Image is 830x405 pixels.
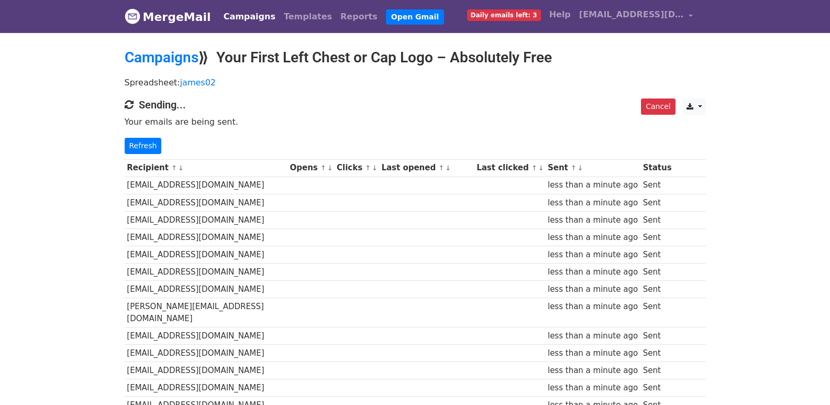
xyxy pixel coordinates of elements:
td: [PERSON_NAME][EMAIL_ADDRESS][DOMAIN_NAME] [125,298,287,327]
div: less than a minute ago [548,197,638,209]
a: ↑ [532,164,537,172]
td: [EMAIL_ADDRESS][DOMAIN_NAME] [125,228,287,246]
a: Campaigns [125,49,198,66]
td: [EMAIL_ADDRESS][DOMAIN_NAME] [125,194,287,211]
th: Recipient [125,159,287,177]
td: Sent [640,246,674,264]
a: ↑ [571,164,577,172]
td: [EMAIL_ADDRESS][DOMAIN_NAME] [125,327,287,344]
p: Spreadsheet: [125,77,706,88]
div: less than a minute ago [548,283,638,295]
td: Sent [640,228,674,246]
a: Refresh [125,138,162,154]
div: less than a minute ago [548,266,638,278]
td: Sent [640,177,674,194]
td: Sent [640,298,674,327]
td: Sent [640,264,674,281]
td: Sent [640,281,674,298]
a: ↑ [171,164,177,172]
th: Opens [287,159,335,177]
td: [EMAIL_ADDRESS][DOMAIN_NAME] [125,281,287,298]
th: Clicks [334,159,379,177]
a: Open Gmail [386,9,444,25]
div: less than a minute ago [548,330,638,342]
td: [EMAIL_ADDRESS][DOMAIN_NAME] [125,211,287,228]
td: Sent [640,327,674,344]
div: less than a minute ago [548,214,638,226]
div: less than a minute ago [548,382,638,394]
td: [EMAIL_ADDRESS][DOMAIN_NAME] [125,264,287,281]
a: Reports [336,6,382,27]
td: [EMAIL_ADDRESS][DOMAIN_NAME] [125,379,287,397]
h4: Sending... [125,98,706,111]
a: ↓ [445,164,451,172]
a: Daily emails left: 3 [463,4,545,25]
div: less than a minute ago [548,365,638,377]
a: [EMAIL_ADDRESS][DOMAIN_NAME] [575,4,698,29]
a: ↑ [320,164,326,172]
th: Last opened [379,159,474,177]
div: less than a minute ago [548,249,638,261]
td: Sent [640,345,674,362]
a: ↓ [327,164,333,172]
a: ↓ [178,164,184,172]
th: Status [640,159,674,177]
td: [EMAIL_ADDRESS][DOMAIN_NAME] [125,177,287,194]
th: Sent [545,159,640,177]
div: less than a minute ago [548,179,638,191]
a: ↓ [538,164,544,172]
a: ↑ [438,164,444,172]
a: james02 [180,78,216,87]
div: less than a minute ago [548,301,638,313]
td: Sent [640,211,674,228]
a: ↓ [372,164,378,172]
td: Sent [640,362,674,379]
span: [EMAIL_ADDRESS][DOMAIN_NAME] [579,8,684,21]
img: MergeMail logo [125,8,140,24]
td: [EMAIL_ADDRESS][DOMAIN_NAME] [125,246,287,264]
a: ↑ [365,164,371,172]
a: Help [545,4,575,25]
td: Sent [640,194,674,211]
a: Cancel [641,98,675,115]
th: Last clicked [474,159,545,177]
p: Your emails are being sent. [125,116,706,127]
div: less than a minute ago [548,347,638,359]
h2: ⟫ Your First Left Chest or Cap Logo – Absolutely Free [125,49,706,67]
a: MergeMail [125,6,211,28]
td: [EMAIL_ADDRESS][DOMAIN_NAME] [125,362,287,379]
a: Templates [280,6,336,27]
a: ↓ [578,164,583,172]
div: less than a minute ago [548,232,638,244]
td: Sent [640,379,674,397]
a: Campaigns [219,6,280,27]
td: [EMAIL_ADDRESS][DOMAIN_NAME] [125,345,287,362]
span: Daily emails left: 3 [467,9,541,21]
